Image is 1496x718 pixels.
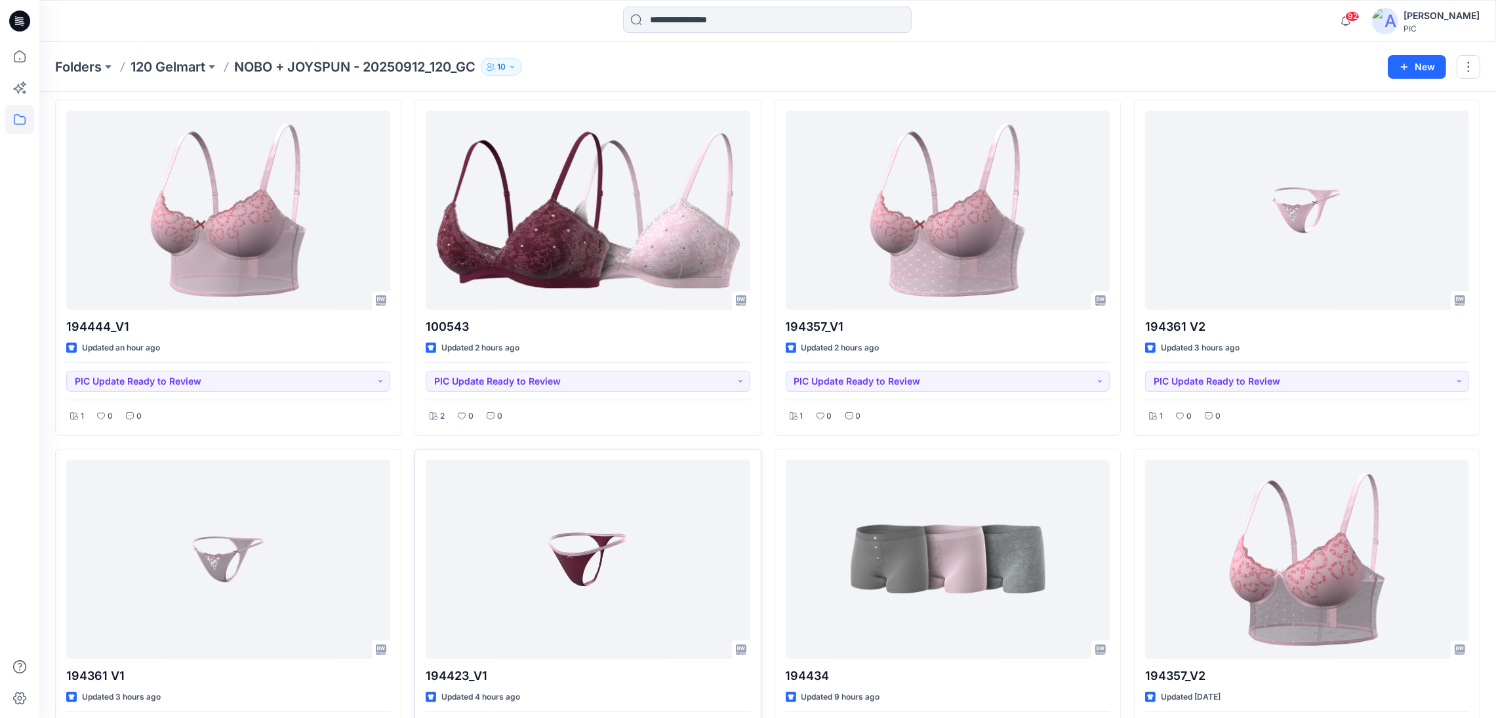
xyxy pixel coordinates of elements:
[426,667,750,685] p: 194423_V1
[66,460,390,659] a: 194361 V1
[481,58,522,76] button: 10
[800,410,803,423] p: 1
[1372,8,1398,34] img: avatar
[1161,341,1240,355] p: Updated 3 hours ago
[131,58,205,76] a: 120 Gelmart
[786,318,1110,336] p: 194357_V1
[441,341,519,355] p: Updated 2 hours ago
[440,410,445,423] p: 2
[82,341,160,355] p: Updated an hour ago
[426,111,750,310] a: 100543
[801,341,879,355] p: Updated 2 hours ago
[66,318,390,336] p: 194444_V1
[1145,111,1469,310] a: 194361 V2
[1404,24,1480,33] div: PIC
[1215,410,1221,423] p: 0
[1345,11,1360,22] span: 92
[1145,460,1469,659] a: 194357_V2
[1404,8,1480,24] div: [PERSON_NAME]
[1161,690,1221,704] p: Updated [DATE]
[55,58,102,76] a: Folders
[136,410,142,423] p: 0
[426,318,750,336] p: 100543
[786,111,1110,310] a: 194357_V1
[108,410,113,423] p: 0
[801,690,880,704] p: Updated 9 hours ago
[441,690,520,704] p: Updated 4 hours ago
[426,460,750,659] a: 194423_V1
[856,410,861,423] p: 0
[1160,410,1163,423] p: 1
[1145,667,1469,685] p: 194357_V2
[81,410,84,423] p: 1
[1388,55,1446,79] button: New
[827,410,832,423] p: 0
[1186,410,1192,423] p: 0
[497,410,502,423] p: 0
[1145,318,1469,336] p: 194361 V2
[786,667,1110,685] p: 194434
[497,60,506,74] p: 10
[468,410,474,423] p: 0
[234,58,475,76] p: NOBO + JOYSPUN - 20250912_120_GC
[82,690,161,704] p: Updated 3 hours ago
[66,111,390,310] a: 194444_V1
[66,667,390,685] p: 194361 V1
[786,460,1110,659] a: 194434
